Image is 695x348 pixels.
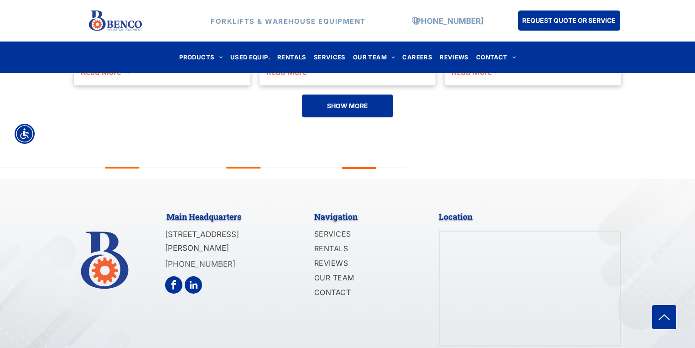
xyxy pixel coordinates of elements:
span: Location [439,211,472,222]
strong: FORKLIFTS & WAREHOUSE EQUIPMENT [211,16,366,25]
a: USED EQUIP. [227,51,274,63]
a: [PHONE_NUMBER] [413,16,483,25]
span: REQUEST QUOTE OR SERVICE [522,12,616,29]
a: REVIEWS [314,257,413,271]
a: PRODUCTS [176,51,227,63]
span: [STREET_ADDRESS][PERSON_NAME] [165,230,239,253]
span: Navigation [314,211,358,222]
a: OUR TEAM [314,271,413,286]
a: CONTACT [472,51,519,63]
a: CONTACT [314,286,413,301]
a: [PHONE_NUMBER] [165,259,235,269]
a: SERVICES [310,51,349,63]
a: RENTALS [314,242,413,257]
a: linkedin [185,276,202,296]
a: REQUEST QUOTE OR SERVICE [518,11,620,31]
a: SERVICES [314,227,413,242]
a: facebook [165,276,182,296]
div: Accessibility Menu [15,124,35,144]
a: CAREERS [399,51,436,63]
a: OUR TEAM [349,51,399,63]
span: Main Headquarters [166,211,241,222]
a: REVIEWS [436,51,472,63]
span: SHOW MORE [327,97,368,114]
a: RENTALS [274,51,310,63]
